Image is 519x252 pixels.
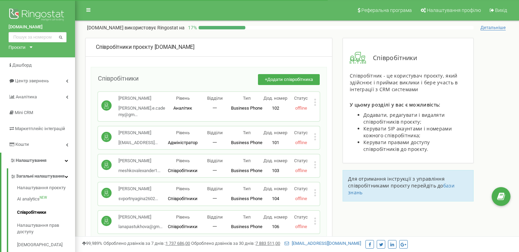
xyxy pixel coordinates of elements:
span: 一 [213,168,217,173]
p: 101 [263,140,288,146]
span: Співробітник - це користувач проєкту, який здійснює і приймає виклики і бере участь в інтеграції ... [350,72,458,93]
span: Загальні налаштування [16,173,64,180]
div: Проєкти [9,44,26,51]
span: 一 [213,196,217,201]
span: Керувати правами доступу співробітників до проєкту. [363,139,430,152]
span: Відділи [207,214,223,220]
span: offline [295,168,307,173]
input: Пошук за номером [9,32,67,42]
span: Співробітники [168,168,198,173]
span: 一 [213,140,217,145]
span: Дод. номер [263,186,287,191]
p: [PERSON_NAME] [118,186,158,192]
span: Налаштування [16,158,46,163]
span: Реферальна програма [361,8,412,13]
a: [DOMAIN_NAME] [9,24,67,30]
u: 7 883 511,00 [256,241,280,246]
a: Співробітники [17,206,75,219]
span: offline [295,224,307,229]
span: Рівень [176,130,190,135]
span: Відділи [207,158,223,163]
span: Business Phone [231,140,262,145]
span: Співробітники проєкту [96,44,153,50]
p: 104 [263,196,288,202]
span: [EMAIL_ADDRESS]... [118,140,158,145]
span: У цьому розділі у вас є можливість: [350,101,441,108]
span: Business Phone [231,196,262,201]
span: Статус [294,214,308,220]
span: Детальніше [480,25,506,30]
a: [DEMOGRAPHIC_DATA] [17,238,75,252]
span: 一 [213,106,217,111]
button: +Додати співробітника [258,74,320,85]
span: Аналітик [173,106,192,111]
span: Центр звернень [15,78,49,83]
span: lanapastukhova@gm... [118,224,162,229]
a: Налаштування [1,153,75,169]
span: Business Phone [231,224,262,229]
span: Співробітники [168,224,198,229]
span: Оброблено дзвінків за 7 днів : [103,241,190,246]
p: [PERSON_NAME] [118,95,167,102]
span: Тип [243,96,251,101]
span: Дод. номер [263,214,287,220]
span: Рівень [176,158,190,163]
span: 一 [213,224,217,229]
span: Співробітники [168,196,198,201]
span: [PERSON_NAME].e.cademy@gm... [118,106,165,117]
a: бази знань [348,182,455,196]
span: Співробітники [366,54,417,62]
span: offline [295,140,307,145]
span: meshkovalexander1... [118,168,160,173]
span: Дод. номер [263,96,287,101]
u: 1 737 686,00 [165,241,190,246]
p: [PERSON_NAME] [118,130,158,136]
span: Тип [243,158,251,163]
span: Тип [243,186,251,191]
span: Адміністратор [168,140,198,145]
span: offline [295,106,307,111]
span: Додавати, редагувати і видаляти співробітників проєкту; [363,112,445,125]
span: Вихід [495,8,507,13]
span: Аналiтика [16,94,37,99]
p: 106 [263,224,288,230]
span: Відділи [207,130,223,135]
div: [DOMAIN_NAME] [96,43,322,51]
span: Дашборд [12,62,32,68]
span: Тип [243,130,251,135]
span: Статус [294,186,308,191]
span: Маркетплейс інтеграцій [15,126,65,131]
span: Рівень [176,96,190,101]
p: [PERSON_NAME] [118,214,162,221]
span: Рівень [176,214,190,220]
span: svportnyagina2602... [118,196,158,201]
span: Рівень [176,186,190,191]
p: [PERSON_NAME] [118,158,160,164]
span: Business Phone [231,106,262,111]
a: Налаштування прав доступу [17,219,75,238]
span: Оброблено дзвінків за 30 днів : [191,241,280,246]
p: 103 [263,168,288,174]
span: Статус [294,96,308,101]
span: Керувати SIP акаунтами і номерами кожного співробітника; [363,125,452,139]
span: Відділи [207,96,223,101]
a: Загальні налаштування [10,168,75,182]
span: 99,989% [82,241,102,246]
span: Співробітники [98,75,139,82]
span: Mini CRM [15,110,33,115]
span: Business Phone [231,168,262,173]
span: використовує Ringostat на [125,25,185,30]
a: Налаштування проєкту [17,185,75,193]
span: Налаштування профілю [427,8,481,13]
span: Статус [294,130,308,135]
span: Для отримання інструкції з управління співробітниками проєкту перейдіть до [348,176,445,189]
img: Ringostat logo [9,7,67,24]
span: Додати співробітника [267,77,313,82]
span: Тип [243,214,251,220]
a: [EMAIL_ADDRESS][DOMAIN_NAME] [285,241,361,246]
span: Статус [294,158,308,163]
span: Дод. номер [263,130,287,135]
a: AI analyticsNEW [17,193,75,206]
span: offline [295,196,307,201]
